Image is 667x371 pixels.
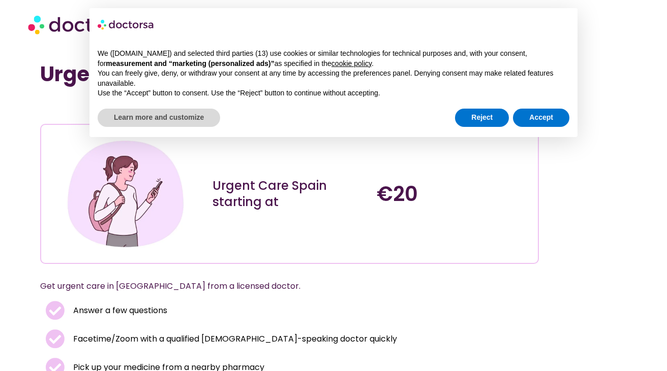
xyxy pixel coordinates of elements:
p: You can freely give, deny, or withdraw your consent at any time by accessing the preferences pane... [98,69,569,88]
button: Learn more and customize [98,109,220,127]
p: Use the “Accept” button to consent. Use the “Reject” button to continue without accepting. [98,88,569,98]
img: logo [98,16,155,32]
a: cookie policy [331,59,372,68]
span: Answer a few questions [71,303,167,318]
h1: Urgent Care Near Me [GEOGRAPHIC_DATA] [40,62,539,86]
h4: €20 [377,182,530,206]
button: Reject [455,109,509,127]
span: Facetime/Zoom with a qualified [DEMOGRAPHIC_DATA]-speaking doctor quickly [71,332,397,346]
iframe: Customer reviews powered by Trustpilot [45,102,198,114]
p: Get urgent care in [GEOGRAPHIC_DATA] from a licensed doctor. [40,279,514,293]
button: Accept [513,109,569,127]
div: Urgent Care Spain starting at [213,178,366,210]
img: Illustration depicting a young woman in a casual outfit, engaged with her smartphone. She has a p... [64,132,187,255]
strong: measurement and “marketing (personalized ads)” [106,59,274,68]
p: We ([DOMAIN_NAME]) and selected third parties (13) use cookies or similar technologies for techni... [98,49,569,69]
